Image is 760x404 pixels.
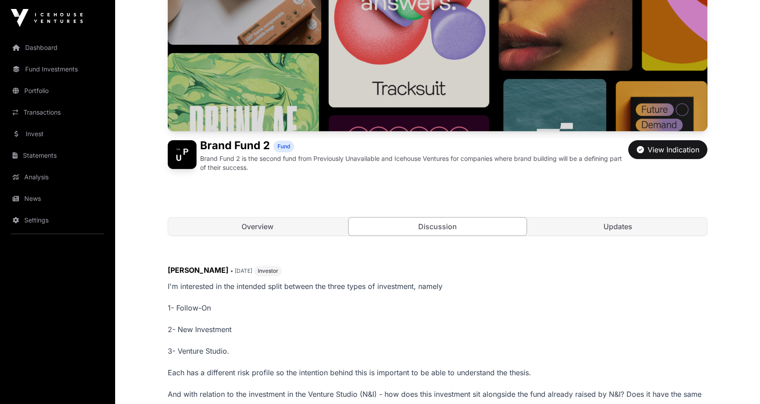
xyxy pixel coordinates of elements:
a: Dashboard [7,38,108,58]
span: Fund [277,143,290,150]
button: View Indication [628,140,707,159]
p: I'm interested in the intended split between the three types of investment, namely [168,280,707,293]
nav: Tabs [168,218,707,235]
a: Portfolio [7,81,108,101]
p: Each has a different risk profile so the intention behind this is important to be able to underst... [168,366,707,379]
a: Analysis [7,167,108,187]
img: Icehouse Ventures Logo [11,9,83,27]
p: Brand Fund 2 is the second fund from Previously Unavailable and Icehouse Ventures for companies w... [200,154,625,172]
p: 2- New Investment [168,323,707,336]
p: 1- Follow-On [168,302,707,314]
a: Invest [7,124,108,144]
a: Settings [7,210,108,230]
iframe: Chat Widget [715,361,760,404]
a: View Indication [628,149,707,158]
a: Fund Investments [7,59,108,79]
span: • [DATE] [230,267,252,274]
span: Investor [258,267,278,275]
a: Discussion [348,217,528,236]
h1: Brand Fund 2 [200,140,270,152]
a: Statements [7,146,108,165]
a: Updates [528,218,707,235]
div: View Indication [637,144,699,155]
a: News [7,189,108,209]
span: [PERSON_NAME] [168,266,228,275]
a: Transactions [7,102,108,122]
a: Overview [168,218,347,235]
p: 3- Venture Studio. [168,345,707,357]
img: Brand Fund 2 [168,140,197,169]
